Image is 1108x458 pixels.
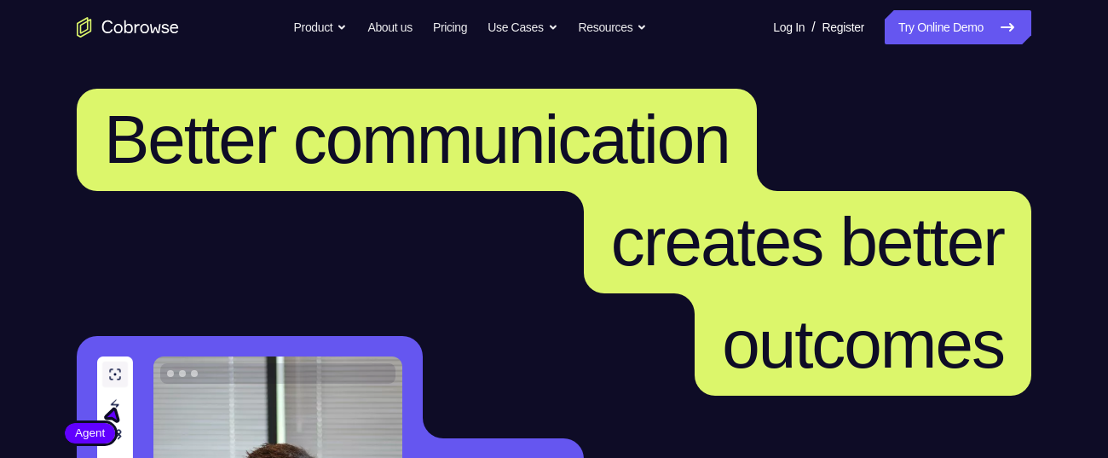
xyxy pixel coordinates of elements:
[65,425,115,442] span: Agent
[611,204,1004,280] span: creates better
[104,101,730,177] span: Better communication
[488,10,557,44] button: Use Cases
[773,10,805,44] a: Log In
[294,10,348,44] button: Product
[811,17,815,38] span: /
[722,306,1004,382] span: outcomes
[77,17,179,38] a: Go to the home page
[822,10,864,44] a: Register
[367,10,412,44] a: About us
[885,10,1031,44] a: Try Online Demo
[433,10,467,44] a: Pricing
[579,10,648,44] button: Resources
